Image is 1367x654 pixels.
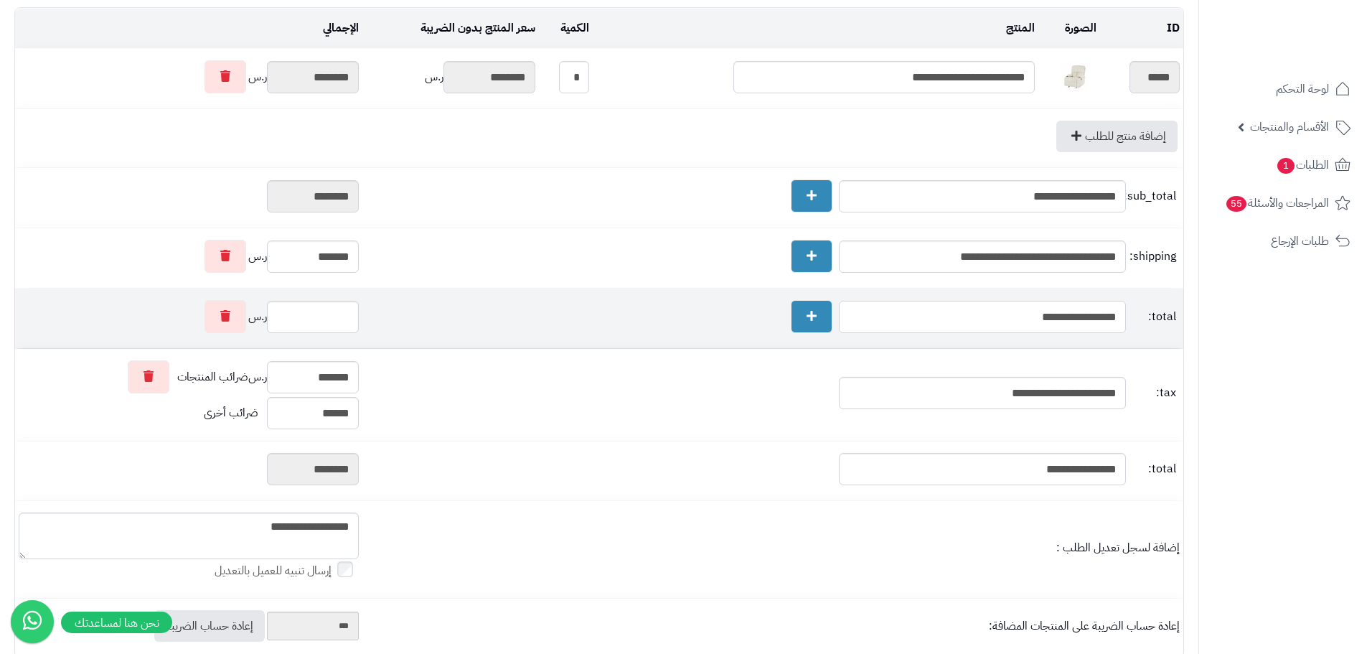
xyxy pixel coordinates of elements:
span: لوحة التحكم [1276,79,1329,99]
span: المراجعات والأسئلة [1225,193,1329,213]
span: ضرائب المنتجات [177,369,248,386]
input: إرسال تنبيه للعميل بالتعديل [337,561,353,577]
td: سعر المنتج بدون الضريبة [362,9,539,48]
span: 55 [1226,196,1246,212]
label: إرسال تنبيه للعميل بالتعديل [215,563,359,579]
a: إعادة حساب الضريبة [154,610,265,642]
td: الكمية [539,9,593,48]
a: الطلبات1 [1208,148,1358,182]
td: الإجمالي [15,9,362,48]
span: الطلبات [1276,155,1329,175]
a: طلبات الإرجاع [1208,224,1358,258]
td: المنتج [593,9,1038,48]
div: إعادة حساب الضريبة على المنتجات المضافة: [366,618,1180,635]
span: ضرائب أخرى [204,404,258,421]
div: ر.س [366,61,535,93]
a: لوحة التحكم [1208,72,1358,106]
span: 1 [1277,158,1295,174]
span: shipping: [1129,248,1176,265]
span: sub_total: [1129,188,1176,205]
img: 1737964704-110102050045-40x40.jpg [1061,62,1089,91]
div: ر.س [19,360,359,393]
span: total: [1129,461,1176,477]
td: الصورة [1038,9,1101,48]
div: ر.س [19,300,359,333]
a: المراجعات والأسئلة55 [1208,186,1358,220]
span: الأقسام والمنتجات [1250,117,1329,137]
span: total: [1129,309,1176,325]
div: ر.س [19,240,359,273]
td: ID [1100,9,1183,48]
span: طلبات الإرجاع [1271,231,1329,251]
div: ر.س [19,60,359,93]
img: logo-2.png [1269,39,1353,69]
div: إضافة لسجل تعديل الطلب : [366,540,1180,556]
a: إضافة منتج للطلب [1056,121,1178,152]
span: tax: [1129,385,1176,401]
